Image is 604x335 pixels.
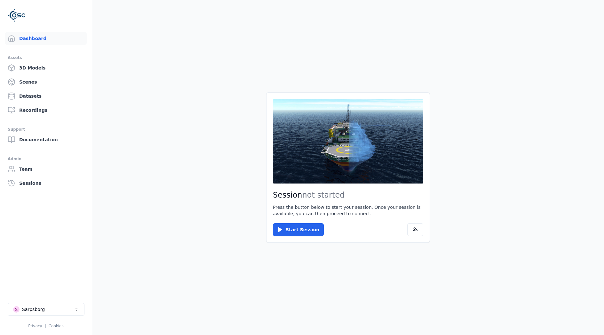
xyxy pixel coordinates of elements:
[5,163,87,176] a: Team
[273,190,423,200] h2: Session
[5,104,87,117] a: Recordings
[49,324,64,328] a: Cookies
[8,6,26,24] img: Logo
[273,223,324,236] button: Start Session
[28,324,42,328] a: Privacy
[5,32,87,45] a: Dashboard
[5,61,87,74] a: 3D Models
[8,155,84,163] div: Admin
[302,191,345,200] span: not started
[5,177,87,190] a: Sessions
[8,126,84,133] div: Support
[5,133,87,146] a: Documentation
[13,306,20,313] div: S
[273,204,423,217] p: Press the button below to start your session. Once your session is available, you can then procee...
[45,324,46,328] span: |
[22,306,45,313] div: Sarpsborg
[5,76,87,88] a: Scenes
[8,54,84,61] div: Assets
[5,90,87,102] a: Datasets
[8,303,84,316] button: Select a workspace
